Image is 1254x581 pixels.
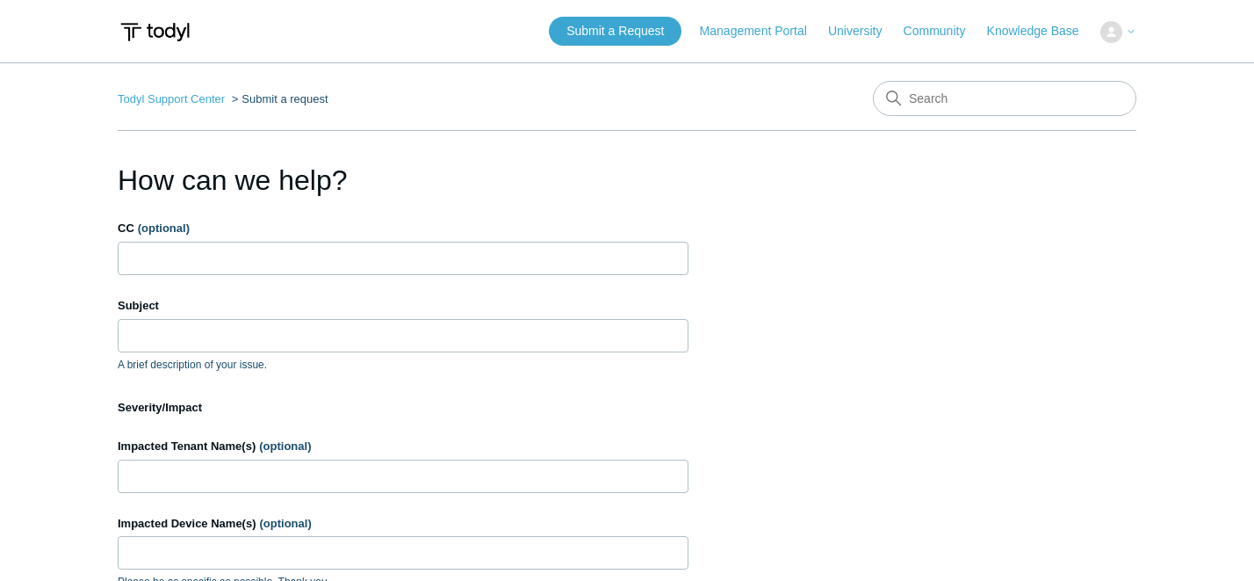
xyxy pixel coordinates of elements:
a: Submit a Request [549,17,681,46]
label: Severity/Impact [118,399,688,417]
li: Todyl Support Center [118,92,228,105]
input: Search [873,81,1136,116]
label: CC [118,220,688,237]
a: Knowledge Base [987,22,1097,40]
a: Todyl Support Center [118,92,225,105]
span: (optional) [259,439,311,453]
span: (optional) [260,517,312,530]
a: University [828,22,899,40]
img: Todyl Support Center Help Center home page [118,16,192,48]
a: Community [904,22,984,40]
span: (optional) [138,222,190,235]
label: Impacted Device Name(s) [118,515,688,533]
li: Submit a request [228,92,328,105]
a: Management Portal [700,22,825,40]
p: A brief description of your issue. [118,357,688,373]
h1: How can we help? [118,159,688,201]
label: Impacted Tenant Name(s) [118,438,688,455]
label: Subject [118,297,688,315]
